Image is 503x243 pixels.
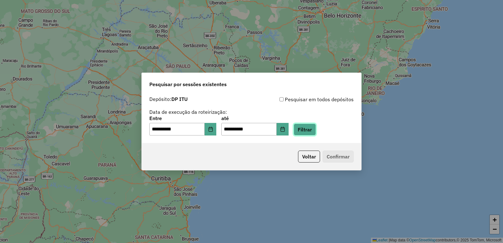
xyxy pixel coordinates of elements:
[221,114,288,122] label: até
[149,95,188,103] label: Depósito:
[149,80,227,88] span: Pesquisar por sessões existentes
[149,114,216,122] label: Entre
[294,124,316,135] button: Filtrar
[277,123,289,135] button: Choose Date
[251,96,354,103] div: Pesquisar em todos depósitos
[205,123,217,135] button: Choose Date
[298,151,320,163] button: Voltar
[171,96,188,102] strong: DP ITU
[149,108,227,116] label: Data de execução da roteirização:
